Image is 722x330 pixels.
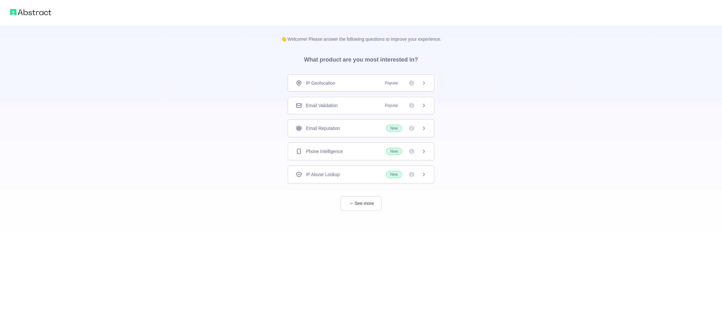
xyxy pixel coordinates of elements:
[386,125,402,132] span: New
[10,8,51,17] img: Abstract logo
[306,102,338,109] span: Email Validation
[306,125,340,131] span: Email Reputation
[306,148,343,155] span: Phone Intelligence
[386,148,402,155] span: New
[294,42,428,74] h3: What product are you most interested in?
[386,171,402,178] span: New
[340,196,382,211] button: See more
[381,80,402,86] span: Popular
[271,26,452,42] p: 👋 Welcome! Please answer the following questions to improve your experience.
[306,171,340,178] span: IP Abuse Lookup
[381,102,402,109] span: Popular
[306,80,335,86] span: IP Geolocation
